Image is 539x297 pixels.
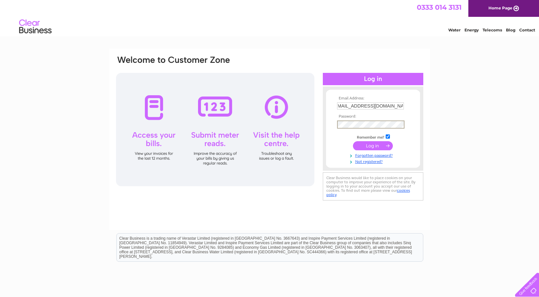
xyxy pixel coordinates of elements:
[448,28,461,32] a: Water
[323,172,423,200] div: Clear Business would like to place cookies on your computer to improve your experience of the sit...
[519,28,535,32] a: Contact
[353,141,393,150] input: Submit
[506,28,515,32] a: Blog
[326,188,410,197] a: cookies policy
[19,17,52,37] img: logo.png
[117,4,423,31] div: Clear Business is a trading name of Verastar Limited (registered in [GEOGRAPHIC_DATA] No. 3667643...
[464,28,479,32] a: Energy
[335,133,411,140] td: Remember me?
[335,114,411,119] th: Password:
[483,28,502,32] a: Telecoms
[417,3,462,11] a: 0333 014 3131
[337,158,411,164] a: Not registered?
[337,152,411,158] a: Forgotten password?
[335,96,411,101] th: Email Address:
